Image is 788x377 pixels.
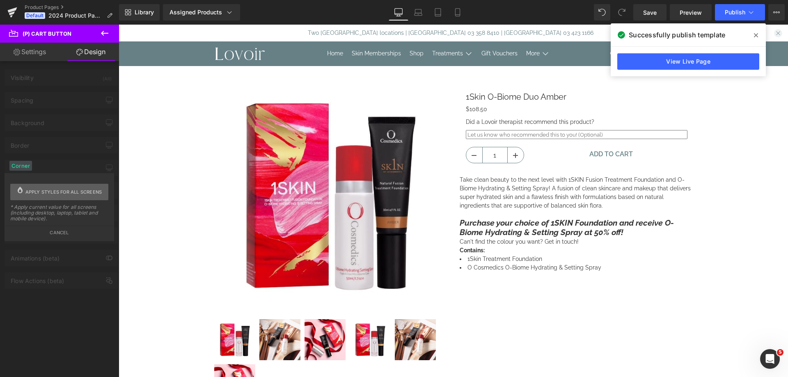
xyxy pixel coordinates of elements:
[23,30,71,37] span: (P) Cart Button
[629,30,725,40] span: Successfully publish template
[5,226,113,235] button: Cancel
[119,4,160,21] a: New Library
[768,4,785,21] button: More
[9,161,32,171] div: Corner
[643,8,657,17] span: Save
[25,4,119,11] a: Product Pages
[715,4,765,21] button: Publish
[135,9,154,16] span: Library
[617,53,759,70] a: View Live Page
[48,12,103,19] span: 2024 Product Page - [DATE] 18:23:11
[760,349,780,369] iframe: Intercom live chat
[777,349,783,356] span: 5
[10,204,108,226] p: * Apply current value for all screens (including desktop, laptop, tablet and mobile device).
[25,12,45,19] span: Default
[594,4,610,21] button: Undo
[670,4,712,21] a: Preview
[10,184,108,200] button: Apply styles for all screens
[428,4,448,21] a: Tablet
[680,8,702,17] span: Preview
[170,8,234,16] div: Assigned Products
[389,4,408,21] a: Desktop
[25,184,102,200] span: Apply styles for all screens
[61,43,121,61] a: Design
[725,9,745,16] span: Publish
[408,4,428,21] a: Laptop
[448,4,467,21] a: Mobile
[614,4,630,21] button: Redo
